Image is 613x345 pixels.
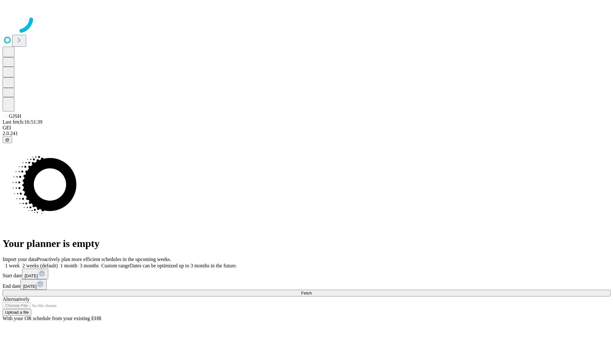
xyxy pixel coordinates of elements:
[3,257,37,262] span: Import your data
[22,263,58,268] span: 2 weeks (default)
[301,291,312,295] span: Fetch
[25,273,38,278] span: [DATE]
[9,113,21,119] span: GJSH
[3,238,610,249] h1: Your planner is empty
[20,279,47,290] button: [DATE]
[60,263,77,268] span: 1 month
[3,296,29,302] span: Alternatively
[130,263,237,268] span: Dates can be optimized up to 3 months in the future.
[5,137,10,142] span: @
[3,316,102,321] span: With your OR schedule from your existing EHR
[3,136,12,143] button: @
[3,119,42,125] span: Last fetch: 16:51:39
[22,269,48,279] button: [DATE]
[3,309,31,316] button: Upload a file
[3,269,610,279] div: Start date
[3,279,610,290] div: End date
[101,263,130,268] span: Custom range
[3,131,610,136] div: 2.0.241
[37,257,171,262] span: Proactively plan more efficient schedules in the upcoming weeks.
[80,263,99,268] span: 3 months
[23,284,36,289] span: [DATE]
[3,290,610,296] button: Fetch
[3,125,610,131] div: GEI
[5,263,20,268] span: 1 week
